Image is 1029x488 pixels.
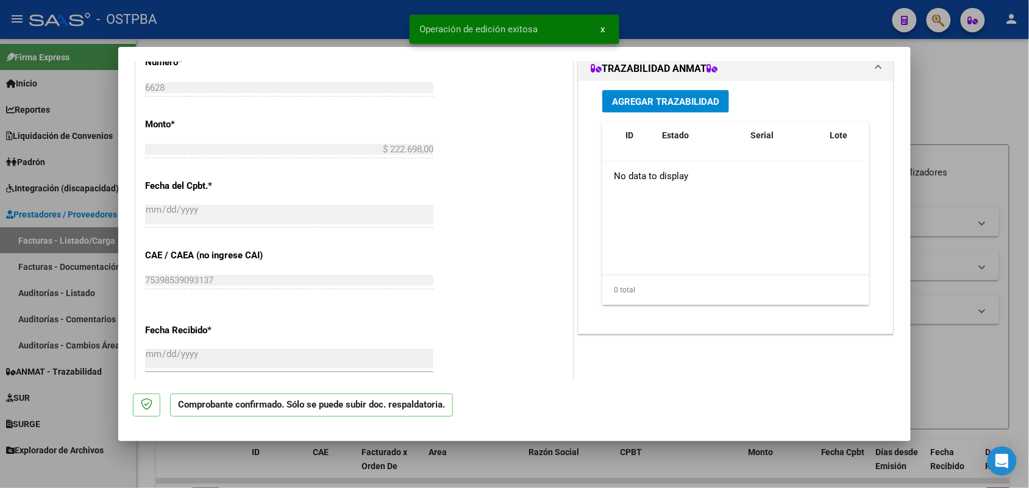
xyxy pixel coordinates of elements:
mat-expansion-panel-header: TRAZABILIDAD ANMAT [579,57,893,81]
div: 0 total [602,275,869,306]
p: Monto [145,118,271,132]
datatable-header-cell: Serial [746,122,825,163]
span: ID [625,130,633,140]
p: Número [145,55,271,69]
span: Agregar Trazabilidad [612,96,719,107]
span: Estado [662,130,689,140]
h1: TRAZABILIDAD ANMAT [591,62,717,76]
p: CAE / CAEA (no ingrese CAI) [145,249,271,263]
div: TRAZABILIDAD ANMAT [579,81,893,334]
p: Fecha del Cpbt. [145,179,271,193]
p: Comprobante confirmado. Sólo se puede subir doc. respaldatoria. [170,394,453,417]
datatable-header-cell: Estado [657,122,746,163]
div: No data to display [602,161,864,192]
div: Open Intercom Messenger [988,447,1017,476]
span: x [600,24,605,35]
p: Fecha Recibido [145,324,271,338]
span: Lote [830,130,847,140]
datatable-header-cell: ID [621,122,657,163]
span: Serial [750,130,774,140]
datatable-header-cell: Lote [825,122,877,163]
span: Operación de edición exitosa [419,23,538,35]
button: Agregar Trazabilidad [602,90,729,113]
